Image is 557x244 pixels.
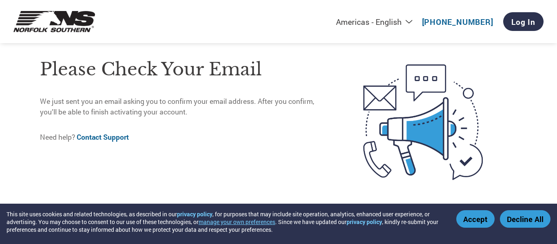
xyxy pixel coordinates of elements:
p: We just sent you an email asking you to confirm your email address. After you confirm, you’ll be ... [40,96,329,118]
a: Contact Support [77,132,129,142]
button: Accept [456,210,495,228]
a: privacy policy [347,218,382,226]
h1: Please check your email [40,56,329,83]
img: open-email [329,50,517,195]
a: Log In [503,12,544,31]
a: [PHONE_NUMBER] [422,17,493,27]
p: Need help? [40,132,329,143]
a: privacy policy [177,210,212,218]
div: This site uses cookies and related technologies, as described in our , for purposes that may incl... [7,210,444,233]
img: Norfolk Southern [13,11,95,33]
button: Decline All [500,210,550,228]
button: manage your own preferences [199,218,275,226]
